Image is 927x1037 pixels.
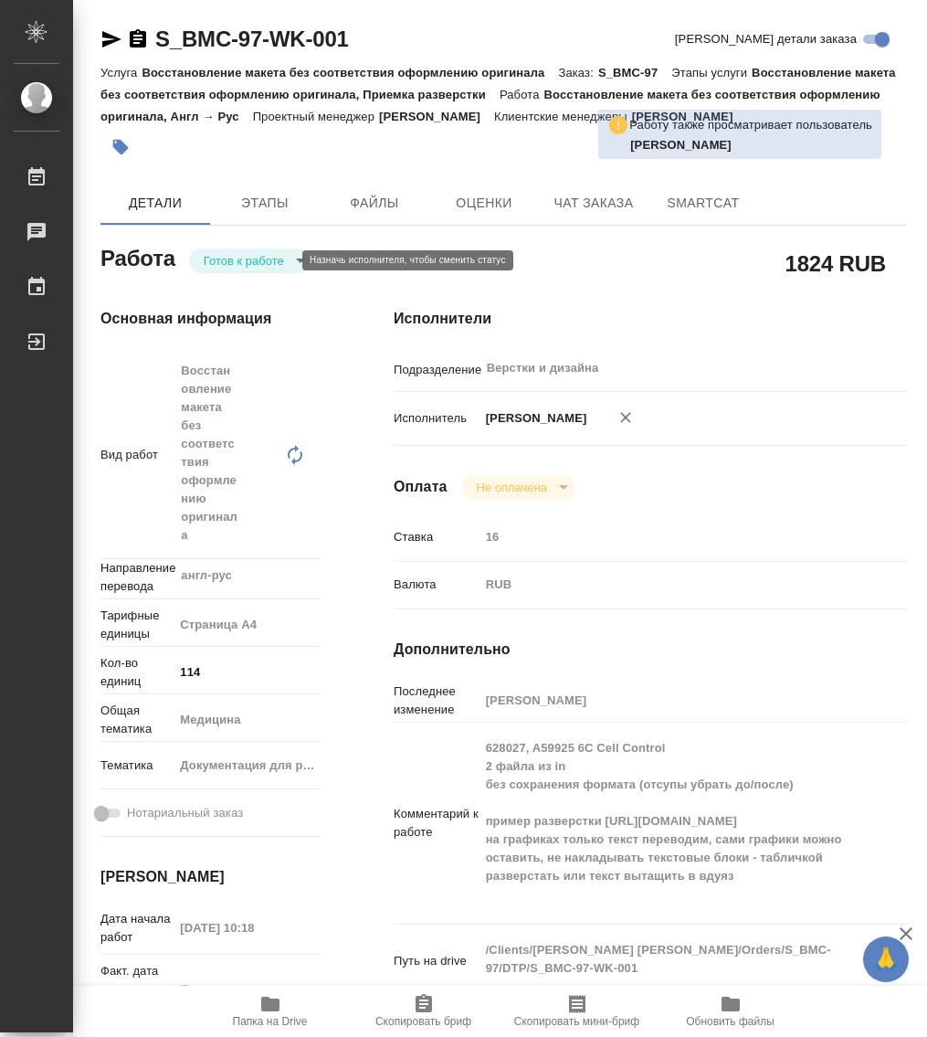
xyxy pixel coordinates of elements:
[100,66,896,101] p: Восстановление макета без соответствия оформлению оригинала, Приемка разверстки
[598,66,671,79] p: S_BMC-97
[174,609,339,640] div: Страница А4
[394,409,479,428] p: Исполнитель
[479,733,865,910] textarea: 628027, A59925 6C Cell Control 2 файла из in без сохранения формата (отсупы убрать до/после) прим...
[394,683,479,719] p: Последнее изменение
[479,687,865,714] input: Пустое поле
[174,976,321,1002] input: Пустое поле
[394,361,479,379] p: Подразделение
[100,702,174,738] p: Общая тематика
[100,910,174,947] p: Дата начала работ
[394,308,907,330] h4: Исполнители
[198,253,290,269] button: Готов к работе
[394,576,479,594] p: Валюта
[331,192,418,215] span: Файлы
[479,409,587,428] p: [PERSON_NAME]
[394,476,448,498] h4: Оплата
[494,110,632,123] p: Клиентские менеджеры
[100,654,174,691] p: Кол-во единиц
[500,986,654,1037] button: Скопировать мини-бриф
[100,559,174,596] p: Направление перевода
[606,397,646,438] button: Удалить исполнителя
[347,986,500,1037] button: Скопировать бриф
[863,936,909,982] button: 🙏
[127,28,149,50] button: Скопировать ссылку
[100,607,174,643] p: Тарифные единицы
[375,1015,471,1028] span: Скопировать бриф
[671,66,752,79] p: Этапы услуги
[127,804,243,822] span: Нотариальный заказ
[558,66,597,79] p: Заказ:
[174,915,321,941] input: Пустое поле
[686,1015,774,1028] span: Обновить файлы
[394,952,479,970] p: Путь на drive
[111,192,199,215] span: Детали
[629,116,872,134] p: Работу также просматривает пользователь
[100,866,321,888] h4: [PERSON_NAME]
[221,192,309,215] span: Этапы
[394,639,907,661] h4: Дополнительно
[870,940,901,979] span: 🙏
[479,935,865,984] textarea: /Clients/[PERSON_NAME] [PERSON_NAME]/Orders/S_BMC-97/DTP/S_BMC-97-WK-001
[394,528,479,546] p: Ставка
[142,66,558,79] p: Восстановление макета без соответствия оформлению оригинала
[100,962,174,1017] p: Факт. дата начала работ
[155,26,349,51] a: S_BMC-97-WK-001
[174,704,339,735] div: Медицина
[100,28,122,50] button: Скопировать ссылку для ЯМессенджера
[654,986,807,1037] button: Обновить файлы
[675,30,857,48] span: [PERSON_NAME] детали заказа
[659,192,747,215] span: SmartCat
[394,805,479,841] p: Комментарий к работе
[194,986,347,1037] button: Папка на Drive
[479,524,865,550] input: Пустое поле
[233,1015,308,1028] span: Папка на Drive
[550,192,637,215] span: Чат заказа
[100,127,141,167] button: Добавить тэг
[100,66,142,79] p: Услуга
[100,308,321,330] h4: Основная информация
[379,110,494,123] p: [PERSON_NAME]
[785,248,886,279] h2: 1824 RUB
[440,192,528,215] span: Оценки
[471,480,553,495] button: Не оплачена
[100,757,174,775] p: Тематика
[500,88,544,101] p: Работа
[630,138,732,152] b: [PERSON_NAME]
[174,750,339,781] div: Документация для рег. органов
[253,110,379,123] p: Проектный менеджер
[479,569,865,600] div: RUB
[174,659,321,685] input: ✎ Введи что-нибудь
[462,475,574,500] div: Готов к работе
[100,240,175,273] h2: Работа
[100,446,174,464] p: Вид работ
[630,136,872,154] p: Архипова Екатерина
[189,249,311,273] div: Готов к работе
[514,1015,639,1028] span: Скопировать мини-бриф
